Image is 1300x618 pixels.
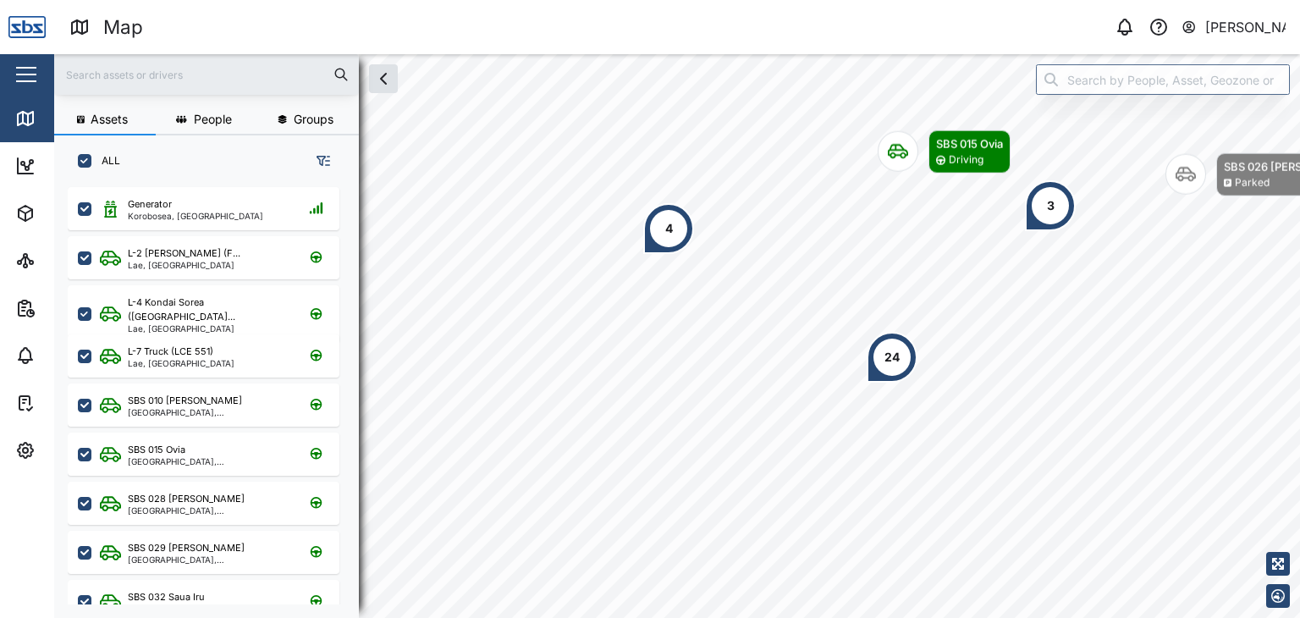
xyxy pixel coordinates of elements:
div: SBS 015 Ovia [128,443,185,457]
div: [GEOGRAPHIC_DATA], [GEOGRAPHIC_DATA] [128,506,289,515]
div: Dashboard [44,157,120,175]
div: SBS 029 [PERSON_NAME] [128,541,245,555]
div: SBS 010 [PERSON_NAME] [128,394,242,408]
div: Assets [44,204,96,223]
div: Map [44,109,82,128]
div: L-2 [PERSON_NAME] (F... [128,246,240,261]
div: [GEOGRAPHIC_DATA], [GEOGRAPHIC_DATA] [128,457,289,466]
div: L-4 Kondai Sorea ([GEOGRAPHIC_DATA]... [128,295,289,324]
div: Lae, [GEOGRAPHIC_DATA] [128,359,234,367]
input: Search by People, Asset, Geozone or Place [1036,64,1290,95]
span: People [194,113,232,125]
div: Map marker [867,332,917,383]
div: SBS 015 Ovia [936,135,1003,152]
div: 24 [884,348,900,367]
div: Map [103,13,143,42]
div: [GEOGRAPHIC_DATA], [GEOGRAPHIC_DATA] [128,408,289,417]
div: Map marker [1025,180,1076,231]
span: Assets [91,113,128,125]
div: Generator [128,197,172,212]
div: Map marker [643,203,694,254]
label: ALL [91,154,120,168]
div: Korobosea, [GEOGRAPHIC_DATA] [128,212,263,220]
div: grid [68,181,358,604]
div: [PERSON_NAME] [1205,17,1286,38]
div: SBS 032 Saua Iru [128,590,205,604]
div: Settings [44,441,104,460]
div: Alarms [44,346,96,365]
div: Lae, [GEOGRAPHIC_DATA] [128,324,289,333]
input: Search assets or drivers [64,62,349,87]
div: SBS 028 [PERSON_NAME] [128,492,245,506]
img: Main Logo [8,8,46,46]
div: Reports [44,299,102,317]
div: [GEOGRAPHIC_DATA], [GEOGRAPHIC_DATA] [128,555,289,564]
div: Lae, [GEOGRAPHIC_DATA] [128,261,240,269]
div: Parked [1235,175,1270,191]
span: Groups [294,113,333,125]
div: Tasks [44,394,91,412]
div: 4 [665,219,673,238]
div: 3 [1047,196,1055,215]
canvas: Map [54,54,1300,618]
div: Sites [44,251,85,270]
div: L-7 Truck (LCE 551) [128,345,213,359]
div: Driving [949,152,983,168]
button: [PERSON_NAME] [1181,15,1286,39]
div: Map marker [878,130,1011,174]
